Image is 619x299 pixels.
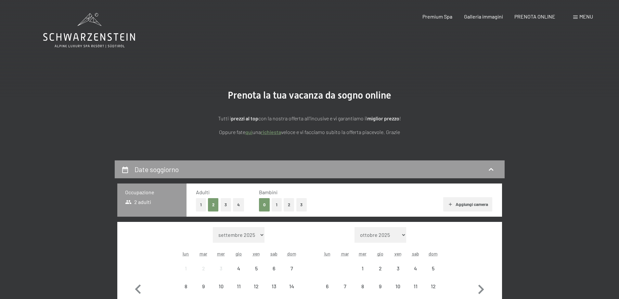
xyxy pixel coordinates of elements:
a: richiesta [261,129,281,135]
abbr: sabato [270,251,277,256]
div: arrivo/check-in non effettuabile [283,260,300,277]
a: Galleria immagini [464,13,503,20]
abbr: martedì [200,251,207,256]
button: 0 [259,198,270,211]
abbr: mercoledì [359,251,367,256]
div: 6 [266,266,282,282]
div: arrivo/check-in non effettuabile [318,278,336,295]
div: arrivo/check-in non effettuabile [177,278,195,295]
div: 5 [425,266,441,282]
div: Wed Oct 08 2025 [354,278,371,295]
div: Thu Sep 04 2025 [230,260,248,277]
div: Sun Oct 12 2025 [424,278,442,295]
span: Menu [579,13,593,20]
div: arrivo/check-in non effettuabile [283,278,300,295]
span: Adulti [196,189,210,195]
div: Sat Sep 13 2025 [265,278,283,295]
div: arrivo/check-in non effettuabile [212,260,230,277]
div: arrivo/check-in non effettuabile [230,278,248,295]
div: arrivo/check-in non effettuabile [424,278,442,295]
div: arrivo/check-in non effettuabile [354,260,371,277]
div: Thu Oct 02 2025 [371,260,389,277]
a: PRENOTA ONLINE [514,13,555,20]
div: Fri Oct 10 2025 [389,278,406,295]
div: Wed Sep 03 2025 [212,260,230,277]
abbr: venerdì [253,251,260,256]
button: Aggiungi camera [443,197,492,211]
div: arrivo/check-in non effettuabile [230,260,248,277]
button: 1 [196,198,206,211]
button: 3 [296,198,307,211]
div: arrivo/check-in non effettuabile [248,278,265,295]
div: arrivo/check-in non effettuabile [389,278,406,295]
abbr: sabato [412,251,419,256]
div: Tue Oct 07 2025 [336,278,354,295]
button: 2 [208,198,219,211]
div: Tue Sep 02 2025 [195,260,212,277]
div: Mon Sep 01 2025 [177,260,195,277]
abbr: lunedì [183,251,189,256]
div: arrivo/check-in non effettuabile [195,260,212,277]
div: Mon Sep 08 2025 [177,278,195,295]
strong: prezzi al top [231,115,258,121]
abbr: venerdì [394,251,402,256]
div: 1 [178,266,194,282]
div: arrivo/check-in non effettuabile [248,260,265,277]
div: 2 [195,266,212,282]
button: 4 [233,198,244,211]
div: Wed Oct 01 2025 [354,260,371,277]
div: arrivo/check-in non effettuabile [424,260,442,277]
div: arrivo/check-in non effettuabile [212,278,230,295]
button: 3 [221,198,231,211]
div: arrivo/check-in non effettuabile [389,260,406,277]
div: Fri Sep 12 2025 [248,278,265,295]
div: 3 [213,266,229,282]
div: Thu Oct 09 2025 [371,278,389,295]
div: 2 [372,266,388,282]
abbr: giovedì [377,251,383,256]
div: Sun Sep 14 2025 [283,278,300,295]
div: Sat Oct 04 2025 [407,260,424,277]
abbr: domenica [287,251,296,256]
abbr: domenica [429,251,438,256]
div: arrivo/check-in non effettuabile [177,260,195,277]
div: Mon Oct 06 2025 [318,278,336,295]
button: 2 [284,198,294,211]
div: arrivo/check-in non effettuabile [265,260,283,277]
div: arrivo/check-in non effettuabile [407,260,424,277]
span: Bambini [259,189,277,195]
div: 5 [248,266,264,282]
h2: Date soggiorno [135,165,179,173]
div: Tue Sep 09 2025 [195,278,212,295]
div: Sat Oct 11 2025 [407,278,424,295]
div: 7 [283,266,300,282]
p: Oppure fate una veloce e vi facciamo subito la offerta piacevole. Grazie [147,128,472,136]
div: 3 [390,266,406,282]
a: Premium Spa [422,13,452,20]
div: Sat Sep 06 2025 [265,260,283,277]
div: 4 [231,266,247,282]
strong: miglior prezzo [367,115,399,121]
div: Fri Oct 03 2025 [389,260,406,277]
div: arrivo/check-in non effettuabile [195,278,212,295]
div: 1 [355,266,371,282]
div: Thu Sep 11 2025 [230,278,248,295]
div: Wed Sep 10 2025 [212,278,230,295]
div: arrivo/check-in non effettuabile [265,278,283,295]
div: arrivo/check-in non effettuabile [407,278,424,295]
p: Tutti i con la nostra offerta all'incusive e vi garantiamo il ! [147,114,472,123]
div: arrivo/check-in non effettuabile [371,260,389,277]
abbr: lunedì [324,251,330,256]
h3: Occupazione [125,189,179,196]
div: Sun Oct 05 2025 [424,260,442,277]
div: arrivo/check-in non effettuabile [371,278,389,295]
div: 4 [407,266,424,282]
div: Sun Sep 07 2025 [283,260,300,277]
span: 2 adulti [125,198,151,206]
span: Prenota la tua vacanza da sogno online [228,89,391,101]
button: 1 [272,198,282,211]
div: arrivo/check-in non effettuabile [354,278,371,295]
